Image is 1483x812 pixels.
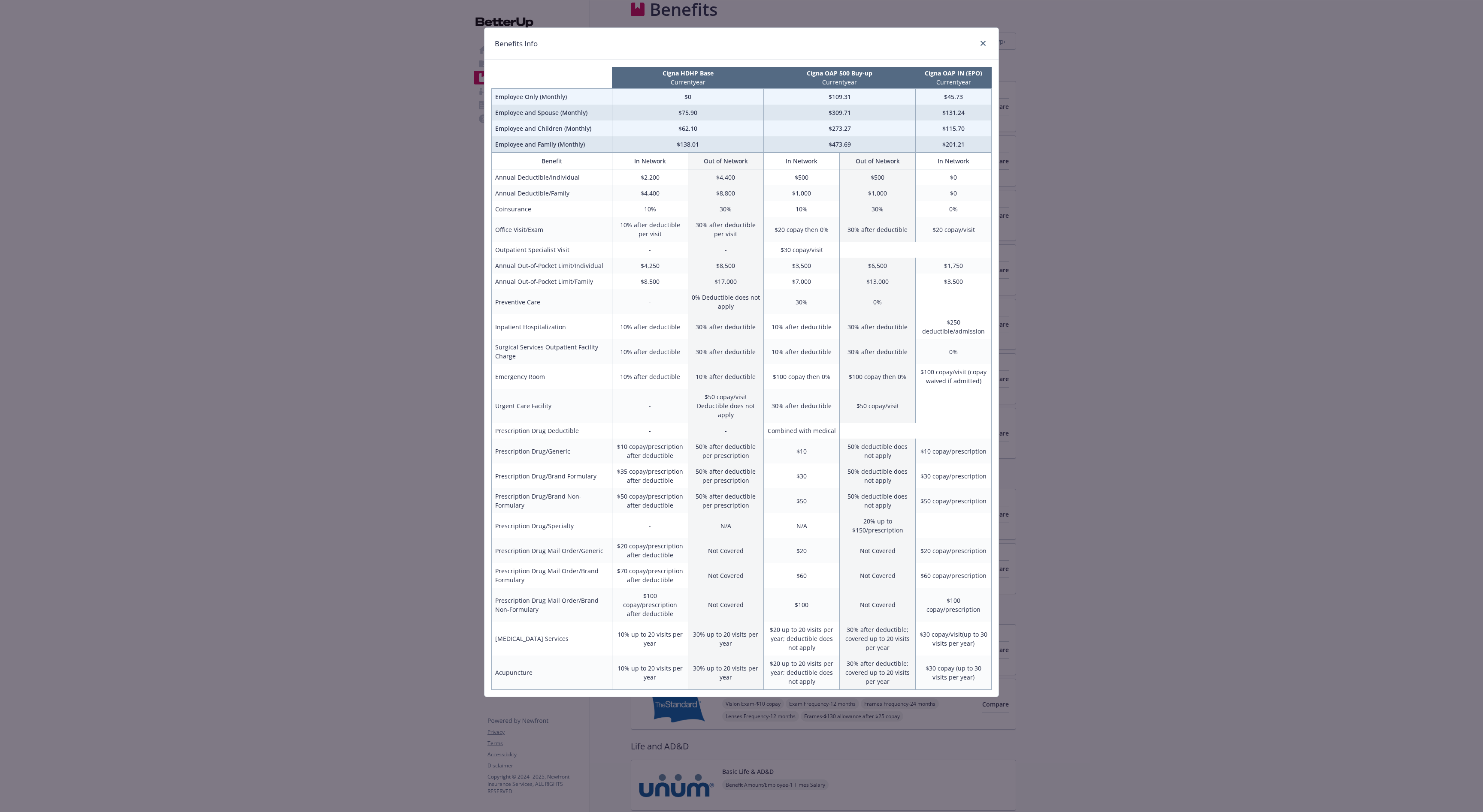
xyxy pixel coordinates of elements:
[840,513,916,538] td: 20% up to $150/prescription
[495,38,538,49] h1: Benefits Info
[840,538,916,563] td: Not Covered
[688,169,764,186] td: $4,400
[916,217,992,242] td: $20 copay/visit
[612,185,688,201] td: $4,400
[688,364,764,389] td: 10% after deductible
[764,463,840,488] td: $30
[612,488,688,513] td: $50 copay/prescription after deductible
[916,169,992,186] td: $0
[492,153,612,169] th: Benefit
[688,439,764,463] td: 50% after deductible per prescription
[916,656,992,690] td: $30 copay (up to 30 visits per year)
[840,364,916,389] td: $100 copay then 0%
[688,513,764,538] td: N/A
[612,169,688,186] td: $2,200
[840,185,916,201] td: $1,000
[612,89,764,105] td: $0
[612,588,688,622] td: $100 copay/prescription after deductible
[612,513,688,538] td: -
[916,622,992,656] td: $30 copay/visit(up to 30 visits per year)
[688,463,764,488] td: 50% after deductible per prescription
[764,289,840,314] td: 30%
[840,588,916,622] td: Not Covered
[764,314,840,339] td: 10% after deductible
[916,274,992,289] td: $3,500
[688,185,764,201] td: $8,800
[840,153,916,169] th: Out of Network
[916,488,992,513] td: $50 copay/prescription
[764,242,840,258] td: $30 copay/visit
[492,120,612,136] td: Employee and Children (Monthly)
[764,201,840,217] td: 10%
[612,622,688,656] td: 10% up to 20 visits per year
[764,120,916,136] td: $273.27
[612,439,688,463] td: $10 copay/prescription after deductible
[492,463,612,488] td: Prescription Drug/Brand Formulary
[612,339,688,364] td: 10% after deductible
[612,258,688,274] td: $4,250
[764,339,840,364] td: 10% after deductible
[766,69,914,78] p: Cigna OAP 500 Buy-up
[688,656,764,690] td: 30% up to 20 visits per year
[916,185,992,201] td: $0
[492,89,612,105] td: Employee Only (Monthly)
[764,169,840,186] td: $500
[764,622,840,656] td: $20 up to 20 visits per year; deductible does not apply
[612,105,764,120] td: $75.90
[492,513,612,538] td: Prescription Drug/Specialty
[614,69,762,78] p: Cigna HDHP Base
[840,563,916,588] td: Not Covered
[916,588,992,622] td: $100 copay/prescription
[766,78,914,87] p: Current year
[916,339,992,364] td: 0%
[917,78,990,87] p: Current year
[764,588,840,622] td: $100
[492,538,612,563] td: Prescription Drug Mail Order/Generic
[688,588,764,622] td: Not Covered
[492,105,612,120] td: Employee and Spouse (Monthly)
[492,185,612,201] td: Annual Deductible/Family
[764,389,840,423] td: 30% after deductible
[840,439,916,463] td: 50% deductible does not apply
[492,67,612,89] th: intentionally left blank
[840,274,916,289] td: $13,000
[492,622,612,656] td: [MEDICAL_DATA] Services
[916,120,992,136] td: $115.70
[612,120,764,136] td: $62.10
[492,274,612,289] td: Annual Out-of-Pocket Limit/Family
[764,136,916,153] td: $473.69
[840,389,916,423] td: $50 copay/visit
[840,339,916,364] td: 30% after deductible
[916,258,992,274] td: $1,750
[492,364,612,389] td: Emergency Room
[612,289,688,314] td: -
[916,89,992,105] td: $45.73
[688,339,764,364] td: 30% after deductible
[612,423,688,439] td: -
[688,258,764,274] td: $8,500
[612,217,688,242] td: 10% after deductible per visit
[492,169,612,186] td: Annual Deductible/Individual
[492,136,612,153] td: Employee and Family (Monthly)
[840,217,916,242] td: 30% after deductible
[612,274,688,289] td: $8,500
[916,153,992,169] th: In Network
[612,314,688,339] td: 10% after deductible
[688,153,764,169] th: Out of Network
[764,258,840,274] td: $3,500
[764,89,916,105] td: $109.31
[764,364,840,389] td: $100 copay then 0%
[764,274,840,289] td: $7,000
[688,314,764,339] td: 30% after deductible
[764,153,840,169] th: In Network
[492,488,612,513] td: Prescription Drug/Brand Non-Formulary
[688,423,764,439] td: -
[492,242,612,258] td: Outpatient Specialist Visit
[916,439,992,463] td: $10 copay/prescription
[492,217,612,242] td: Office Visit/Exam
[840,289,916,314] td: 0%
[612,389,688,423] td: -
[688,538,764,563] td: Not Covered
[688,217,764,242] td: 30% after deductible per visit
[916,563,992,588] td: $60 copay/prescription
